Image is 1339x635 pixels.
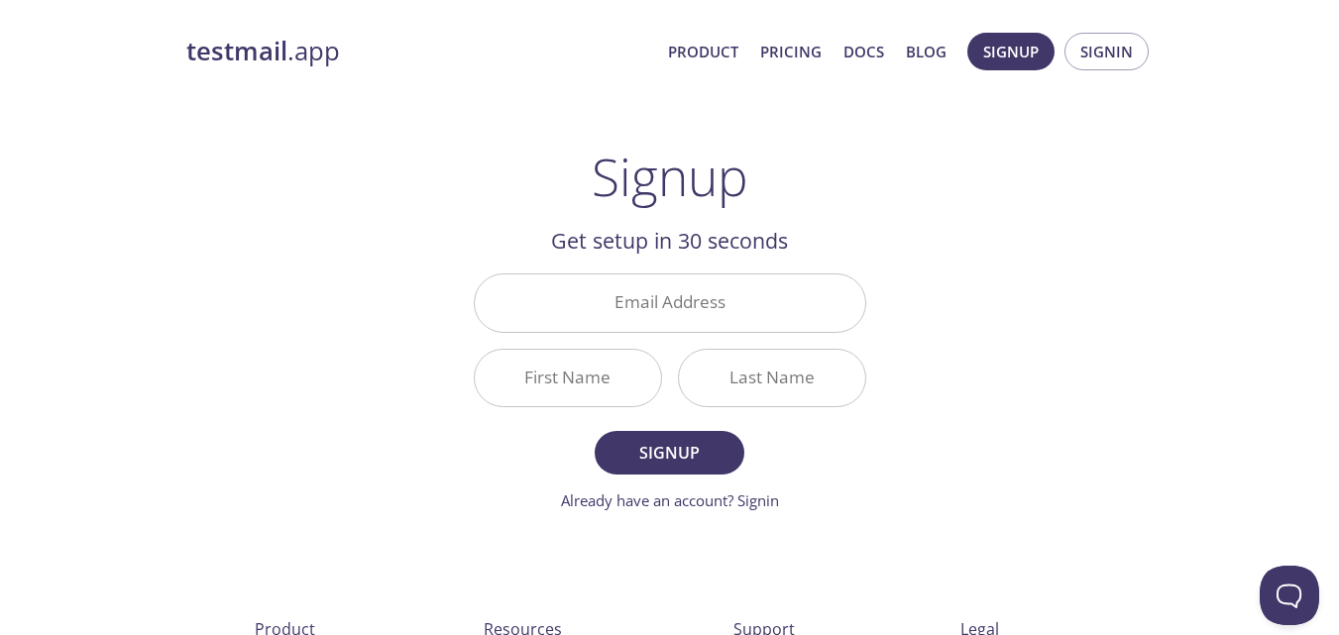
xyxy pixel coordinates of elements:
a: Already have an account? Signin [561,490,779,510]
button: Signup [967,33,1055,70]
h2: Get setup in 30 seconds [474,224,866,258]
h1: Signup [592,147,748,206]
a: Product [668,39,738,64]
button: Signin [1064,33,1149,70]
strong: testmail [186,34,287,68]
a: testmail.app [186,35,652,68]
iframe: Help Scout Beacon - Open [1260,566,1319,625]
button: Signup [595,431,743,475]
span: Signup [616,439,722,467]
a: Pricing [760,39,822,64]
a: Docs [843,39,884,64]
span: Signup [983,39,1039,64]
a: Blog [906,39,947,64]
span: Signin [1080,39,1133,64]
